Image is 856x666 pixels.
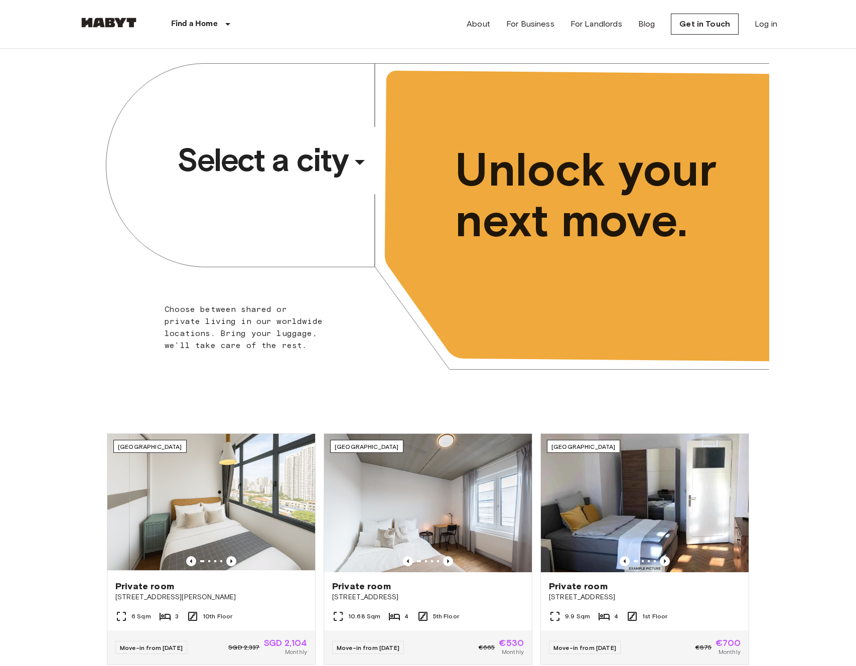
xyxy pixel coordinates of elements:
[120,644,183,651] span: Move-in from [DATE]
[115,592,307,602] span: [STREET_ADDRESS][PERSON_NAME]
[755,18,777,30] a: Log in
[540,433,749,665] a: Marketing picture of unit DE-02-025-001-04HFPrevious imagePrevious image[GEOGRAPHIC_DATA]Private ...
[332,580,391,592] span: Private room
[553,644,616,651] span: Move-in from [DATE]
[335,443,399,450] span: [GEOGRAPHIC_DATA]
[203,612,233,621] span: 10th Floor
[716,638,741,647] span: €700
[337,644,399,651] span: Move-in from [DATE]
[570,18,622,30] a: For Landlords
[549,592,741,602] span: [STREET_ADDRESS]
[614,612,618,621] span: 4
[226,556,236,566] button: Previous image
[642,612,667,621] span: 1st Floor
[115,580,174,592] span: Private room
[403,556,413,566] button: Previous image
[671,14,739,35] a: Get in Touch
[620,556,630,566] button: Previous image
[479,643,495,652] span: €665
[177,140,348,180] span: Select a city
[443,556,453,566] button: Previous image
[171,18,218,30] p: Find a Home
[638,18,655,30] a: Blog
[506,18,554,30] a: For Business
[324,434,532,572] img: Marketing picture of unit DE-04-037-026-03Q
[324,433,532,665] a: Marketing picture of unit DE-04-037-026-03QPrevious imagePrevious image[GEOGRAPHIC_DATA]Private r...
[332,592,524,602] span: [STREET_ADDRESS]
[348,612,380,621] span: 10.68 Sqm
[660,556,670,566] button: Previous image
[264,638,307,647] span: SGD 2,104
[541,434,749,572] img: Marketing picture of unit DE-02-025-001-04HF
[467,18,490,30] a: About
[499,638,524,647] span: €530
[165,304,323,350] span: Choose between shared or private living in our worldwide locations. Bring your luggage, we'll tak...
[285,647,307,656] span: Monthly
[173,137,376,183] button: Select a city
[131,612,151,621] span: 6 Sqm
[719,647,741,656] span: Monthly
[79,18,139,28] img: Habyt
[502,647,524,656] span: Monthly
[107,434,315,572] img: Marketing picture of unit SG-01-116-001-02
[433,612,459,621] span: 5th Floor
[107,433,316,665] a: Marketing picture of unit SG-01-116-001-02Previous imagePrevious image[GEOGRAPHIC_DATA]Private ro...
[549,580,608,592] span: Private room
[175,612,179,621] span: 3
[551,443,616,450] span: [GEOGRAPHIC_DATA]
[695,643,712,652] span: €875
[118,443,182,450] span: [GEOGRAPHIC_DATA]
[186,556,196,566] button: Previous image
[565,612,590,621] span: 9.9 Sqm
[404,612,408,621] span: 4
[228,643,259,652] span: SGD 2,337
[455,144,728,246] span: Unlock your next move.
